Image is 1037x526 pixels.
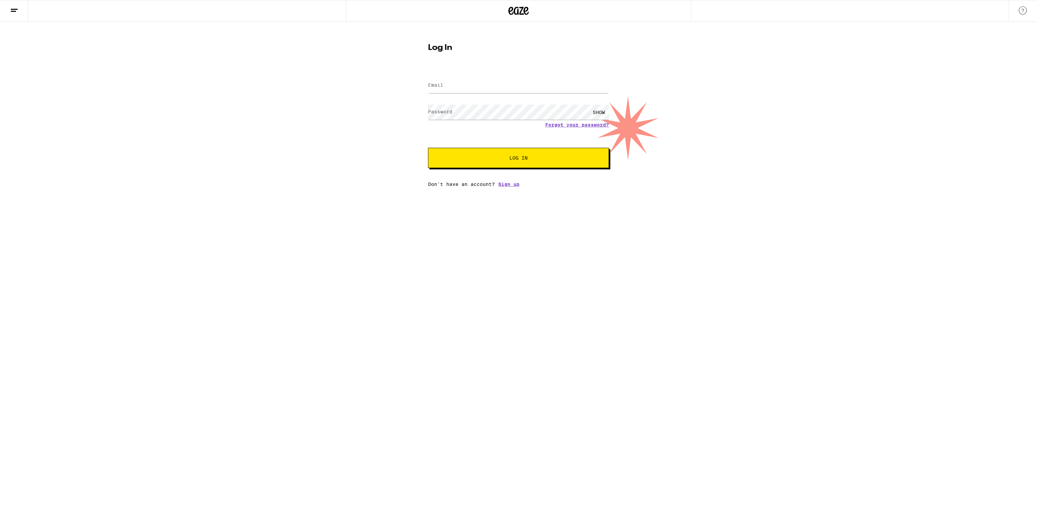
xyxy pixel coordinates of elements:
[428,82,443,88] label: Email
[428,182,609,187] div: Don't have an account?
[428,109,452,114] label: Password
[498,182,520,187] a: Sign up
[428,78,609,93] input: Email
[428,148,609,168] button: Log In
[589,105,609,120] div: SHOW
[545,122,609,128] a: Forgot your password?
[509,156,528,160] span: Log In
[428,44,609,52] h1: Log In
